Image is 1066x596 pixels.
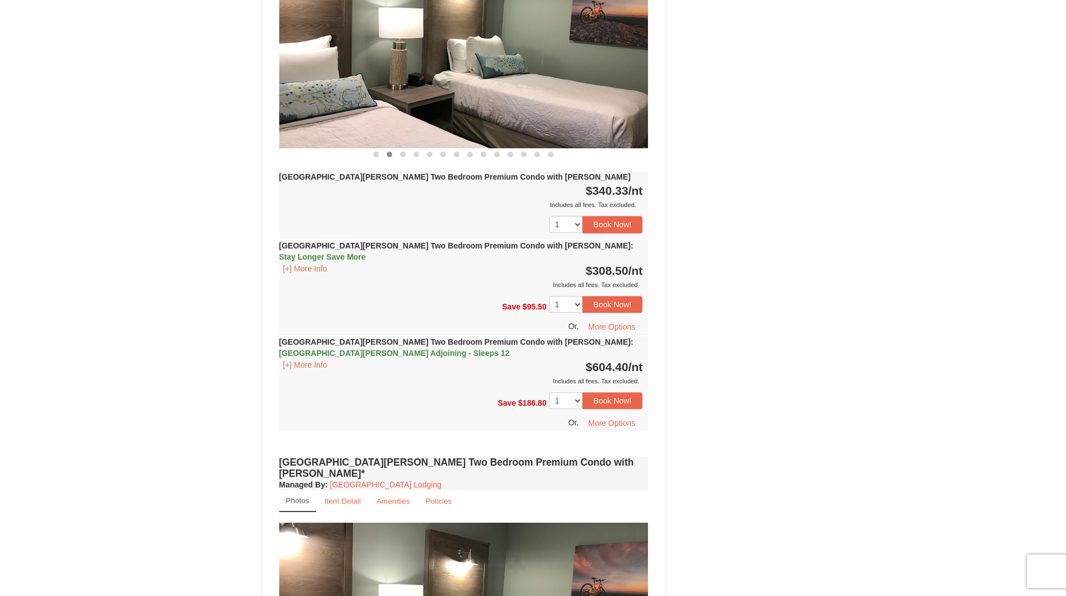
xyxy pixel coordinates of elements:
span: /nt [628,184,643,197]
span: $95.50 [523,302,547,311]
span: Or, [569,322,579,331]
span: [GEOGRAPHIC_DATA][PERSON_NAME] Adjoining - Sleeps 12 [279,349,510,358]
strong: $340.33 [586,184,643,197]
h4: [GEOGRAPHIC_DATA][PERSON_NAME] Two Bedroom Premium Condo with [PERSON_NAME]* [279,457,649,479]
a: Policies [418,490,459,512]
span: : [631,337,633,346]
span: Save [497,398,516,407]
span: $308.50 [586,264,628,277]
strong: : [279,480,328,489]
span: $604.40 [586,360,628,373]
span: Managed By [279,480,325,489]
span: : [631,241,633,250]
span: Or, [569,418,579,427]
div: Includes all fees. Tax excluded. [279,199,643,210]
small: Amenities [377,497,410,505]
button: More Options [581,415,642,431]
span: $186.80 [518,398,547,407]
strong: [GEOGRAPHIC_DATA][PERSON_NAME] Two Bedroom Premium Condo with [PERSON_NAME] [279,337,633,358]
button: [+] More Info [279,359,331,371]
small: Photos [286,496,309,505]
a: Photos [279,490,316,512]
span: /nt [628,360,643,373]
span: Save [502,302,520,311]
button: Book Now! [583,392,643,409]
div: Includes all fees. Tax excluded. [279,376,643,387]
small: Policies [425,497,452,505]
span: Stay Longer Save More [279,252,366,261]
button: [+] More Info [279,262,331,275]
small: Item Detail [325,497,361,505]
button: Book Now! [583,216,643,233]
a: [GEOGRAPHIC_DATA] Lodging [330,480,442,489]
a: Item Detail [317,490,368,512]
strong: [GEOGRAPHIC_DATA][PERSON_NAME] Two Bedroom Premium Condo with [PERSON_NAME] [279,241,633,261]
button: Book Now! [583,296,643,313]
button: More Options [581,318,642,335]
a: Amenities [369,490,417,512]
span: /nt [628,264,643,277]
strong: [GEOGRAPHIC_DATA][PERSON_NAME] Two Bedroom Premium Condo with [PERSON_NAME] [279,172,631,181]
div: Includes all fees. Tax excluded. [279,279,643,290]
